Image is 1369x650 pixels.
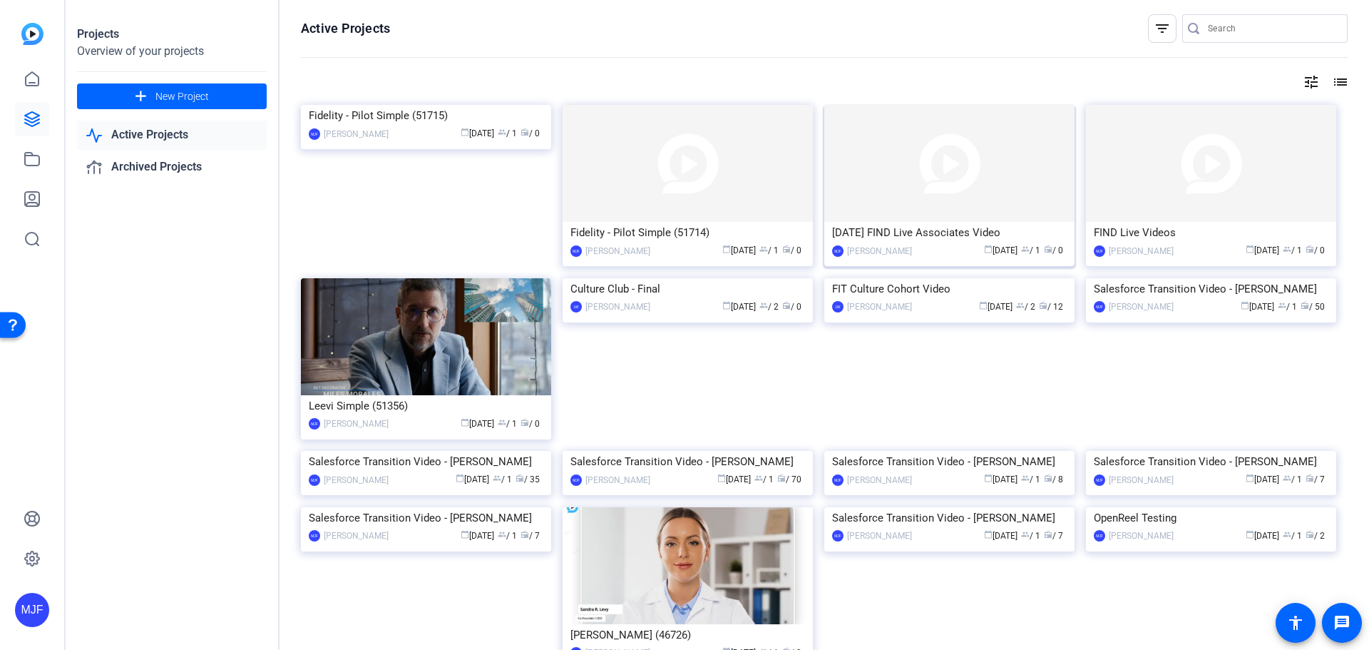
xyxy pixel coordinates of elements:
[832,245,844,257] div: MJF
[1246,474,1279,484] span: [DATE]
[570,624,805,646] div: [PERSON_NAME] (46726)
[521,128,540,138] span: / 0
[516,474,524,482] span: radio
[1278,301,1286,310] span: group
[1044,474,1063,484] span: / 8
[77,153,267,182] a: Archived Projects
[570,245,582,257] div: MJF
[984,245,1017,255] span: [DATE]
[1303,73,1320,91] mat-icon: tune
[570,222,805,243] div: Fidelity - Pilot Simple (51714)
[777,474,801,484] span: / 70
[77,121,267,150] a: Active Projects
[832,278,1067,300] div: FIT Culture Cohort Video
[1044,531,1063,541] span: / 7
[1306,530,1314,539] span: radio
[585,244,650,258] div: [PERSON_NAME]
[1021,531,1040,541] span: / 1
[132,88,150,106] mat-icon: add
[722,245,756,255] span: [DATE]
[754,474,763,482] span: group
[832,507,1067,529] div: Salesforce Transition Video - [PERSON_NAME]
[1306,474,1314,482] span: radio
[1021,474,1030,482] span: group
[782,245,791,253] span: radio
[984,530,993,539] span: calendar_today
[324,473,389,487] div: [PERSON_NAME]
[461,419,494,429] span: [DATE]
[722,245,731,253] span: calendar_today
[570,474,582,486] div: MJF
[498,530,506,539] span: group
[15,593,49,627] div: MJF
[521,128,529,136] span: radio
[324,529,389,543] div: [PERSON_NAME]
[1021,245,1030,253] span: group
[1016,302,1035,312] span: / 2
[309,105,543,126] div: Fidelity - Pilot Simple (51715)
[832,301,844,313] div: LW
[498,128,517,138] span: / 1
[1094,474,1105,486] div: MJF
[984,245,993,253] span: calendar_today
[984,474,1017,484] span: [DATE]
[1154,20,1171,37] mat-icon: filter_list
[782,301,791,310] span: radio
[782,302,801,312] span: / 0
[1283,530,1291,539] span: group
[493,474,501,482] span: group
[1044,245,1052,253] span: radio
[77,43,267,60] div: Overview of your projects
[984,531,1017,541] span: [DATE]
[1246,531,1279,541] span: [DATE]
[782,245,801,255] span: / 0
[570,451,805,472] div: Salesforce Transition Video - [PERSON_NAME]
[493,474,512,484] span: / 1
[1301,301,1309,310] span: radio
[301,20,390,37] h1: Active Projects
[979,301,988,310] span: calendar_today
[1094,245,1105,257] div: MJF
[847,300,912,314] div: [PERSON_NAME]
[309,530,320,542] div: MJF
[309,507,543,529] div: Salesforce Transition Video - [PERSON_NAME]
[1246,530,1254,539] span: calendar_today
[1306,474,1325,484] span: / 7
[1283,474,1302,484] span: / 1
[324,417,389,431] div: [PERSON_NAME]
[777,474,786,482] span: radio
[1094,507,1328,529] div: OpenReel Testing
[1109,473,1174,487] div: [PERSON_NAME]
[1039,301,1047,310] span: radio
[1246,245,1254,253] span: calendar_today
[1301,302,1325,312] span: / 50
[521,531,540,541] span: / 7
[498,531,517,541] span: / 1
[832,222,1067,243] div: [DATE] FIND Live Associates Video
[1021,474,1040,484] span: / 1
[77,83,267,109] button: New Project
[521,418,529,427] span: radio
[847,529,912,543] div: [PERSON_NAME]
[1109,300,1174,314] div: [PERSON_NAME]
[1021,530,1030,539] span: group
[309,128,320,140] div: MJF
[1283,245,1291,253] span: group
[155,89,209,104] span: New Project
[722,301,731,310] span: calendar_today
[1109,244,1174,258] div: [PERSON_NAME]
[1094,451,1328,472] div: Salesforce Transition Video - [PERSON_NAME]
[585,300,650,314] div: [PERSON_NAME]
[461,128,469,136] span: calendar_today
[1283,245,1302,255] span: / 1
[1287,614,1304,631] mat-icon: accessibility
[759,302,779,312] span: / 2
[498,128,506,136] span: group
[1094,530,1105,542] div: MJF
[461,531,494,541] span: [DATE]
[1283,474,1291,482] span: group
[759,245,768,253] span: group
[1016,301,1025,310] span: group
[461,128,494,138] span: [DATE]
[1241,302,1274,312] span: [DATE]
